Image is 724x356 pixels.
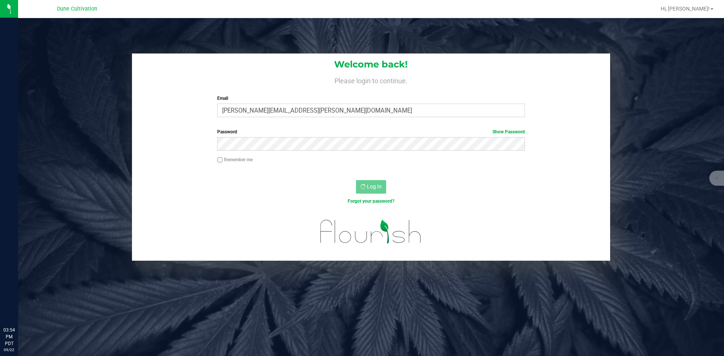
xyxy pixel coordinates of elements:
p: 03:54 PM PDT [3,327,15,347]
label: Remember me [217,156,253,163]
h1: Welcome back! [132,60,610,69]
span: Password [217,129,237,134]
input: Remember me [217,157,222,163]
p: 09/22 [3,347,15,353]
a: Forgot your password? [348,199,394,204]
a: Show Password [492,129,525,134]
span: Dune Cultivation [57,6,97,12]
h4: Please login to continue. [132,75,610,84]
button: Log In [356,180,386,194]
img: flourish_logo.svg [311,212,431,251]
label: Email [217,95,525,102]
span: Hi, [PERSON_NAME]! [661,6,710,12]
span: Log In [367,183,382,189]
